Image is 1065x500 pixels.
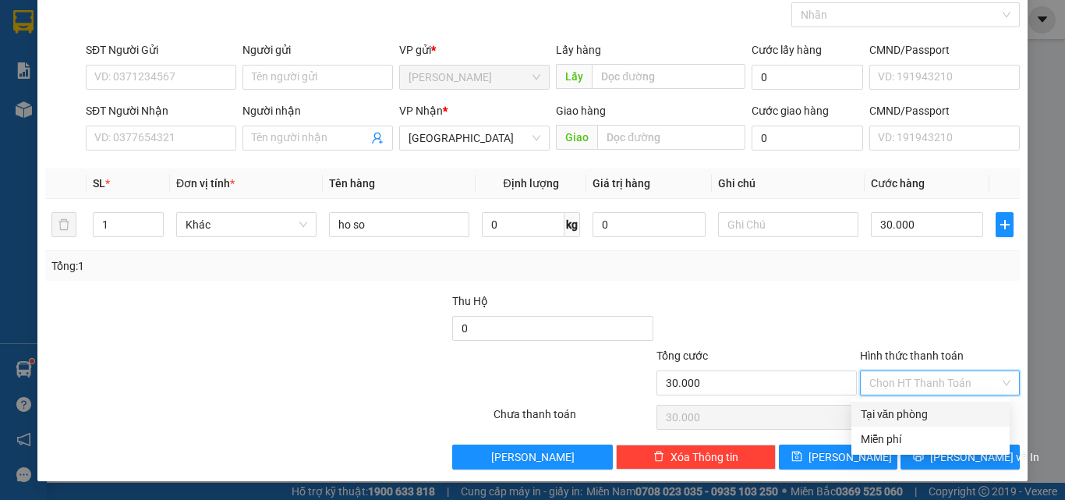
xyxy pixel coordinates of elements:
[930,449,1039,466] span: [PERSON_NAME] và In
[996,212,1014,237] button: plus
[399,41,550,59] div: VP gửi
[597,125,745,150] input: Dọc đường
[409,66,540,89] span: Phan Thiết
[871,177,925,190] span: Cước hàng
[556,105,606,117] span: Giao hàng
[86,41,236,59] div: SĐT Người Gửi
[656,349,708,362] span: Tổng cước
[399,105,443,117] span: VP Nhận
[752,65,863,90] input: Cước lấy hàng
[452,445,612,470] button: [PERSON_NAME]
[176,177,235,190] span: Đơn vị tính
[913,451,924,463] span: printer
[860,349,964,362] label: Hình thức thanh toán
[51,257,412,275] div: Tổng: 1
[616,445,776,470] button: deleteXóa Thông tin
[808,449,892,466] span: [PERSON_NAME]
[503,177,558,190] span: Định lượng
[41,12,205,38] b: An Phú Travel
[593,212,705,237] input: 0
[556,64,592,89] span: Lấy
[564,212,580,237] span: kg
[791,451,802,463] span: save
[869,41,1020,59] div: CMND/Passport
[93,177,105,190] span: SL
[996,218,1013,231] span: plus
[653,451,664,463] span: delete
[718,212,858,237] input: Ghi Chú
[861,406,1000,423] div: Tại văn phòng
[556,44,601,56] span: Lấy hàng
[712,168,865,199] th: Ghi chú
[371,132,384,144] span: user-add
[329,212,469,237] input: VD: Bàn, Ghế
[752,126,863,151] input: Cước giao hàng
[329,177,375,190] span: Tên hàng
[242,102,393,119] div: Người nhận
[752,105,829,117] label: Cước giao hàng
[492,406,655,433] div: Chưa thanh toán
[452,295,488,307] span: Thu Hộ
[91,77,318,120] h1: Gửi: 0349 611 732
[900,445,1020,470] button: printer[PERSON_NAME] và In
[779,445,898,470] button: save[PERSON_NAME]
[491,449,575,466] span: [PERSON_NAME]
[409,126,540,150] span: Đà Lạt
[556,125,597,150] span: Giao
[593,177,650,190] span: Giá trị hàng
[670,449,738,466] span: Xóa Thông tin
[86,102,236,119] div: SĐT Người Nhận
[186,213,307,236] span: Khác
[752,44,822,56] label: Cước lấy hàng
[869,102,1020,119] div: CMND/Passport
[91,46,371,77] h1: VP [PERSON_NAME]
[51,212,76,237] button: delete
[592,64,745,89] input: Dọc đường
[861,431,1000,448] div: Miễn phí
[242,41,393,59] div: Người gửi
